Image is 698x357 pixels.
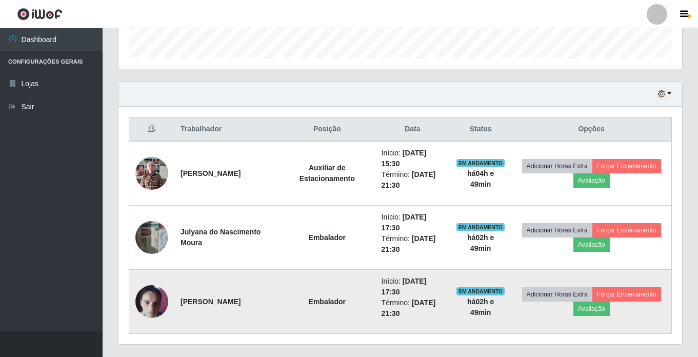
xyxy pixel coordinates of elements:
[573,302,610,316] button: Avaliação
[382,212,444,233] li: Início:
[382,233,444,255] li: Término:
[309,233,346,242] strong: Embalador
[467,169,494,188] strong: há 04 h e 49 min
[467,233,494,252] strong: há 02 h e 49 min
[522,287,592,302] button: Adicionar Horas Extra
[181,228,261,247] strong: Julyana do Nascimento Moura
[181,298,241,306] strong: [PERSON_NAME]
[181,169,241,177] strong: [PERSON_NAME]
[300,164,355,183] strong: Auxiliar de Estacionamento
[592,159,661,173] button: Forçar Encerramento
[522,223,592,237] button: Adicionar Horas Extra
[592,223,661,237] button: Forçar Encerramento
[17,8,63,21] img: CoreUI Logo
[522,159,592,173] button: Adicionar Horas Extra
[375,117,450,142] th: Data
[382,169,444,191] li: Término:
[382,276,444,298] li: Início:
[573,237,610,252] button: Avaliação
[382,148,444,169] li: Início:
[456,159,505,167] span: EM ANDAMENTO
[174,117,279,142] th: Trabalhador
[135,151,168,195] img: 1753363159449.jpeg
[382,277,427,296] time: [DATE] 17:30
[135,280,168,323] img: 1733770253666.jpeg
[279,117,375,142] th: Posição
[309,298,346,306] strong: Embalador
[382,149,427,168] time: [DATE] 15:30
[511,117,671,142] th: Opções
[467,298,494,316] strong: há 02 h e 49 min
[456,287,505,295] span: EM ANDAMENTO
[456,223,505,231] span: EM ANDAMENTO
[135,215,168,259] img: 1752452635065.jpeg
[450,117,511,142] th: Status
[592,287,661,302] button: Forçar Encerramento
[382,298,444,319] li: Término:
[382,213,427,232] time: [DATE] 17:30
[573,173,610,188] button: Avaliação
